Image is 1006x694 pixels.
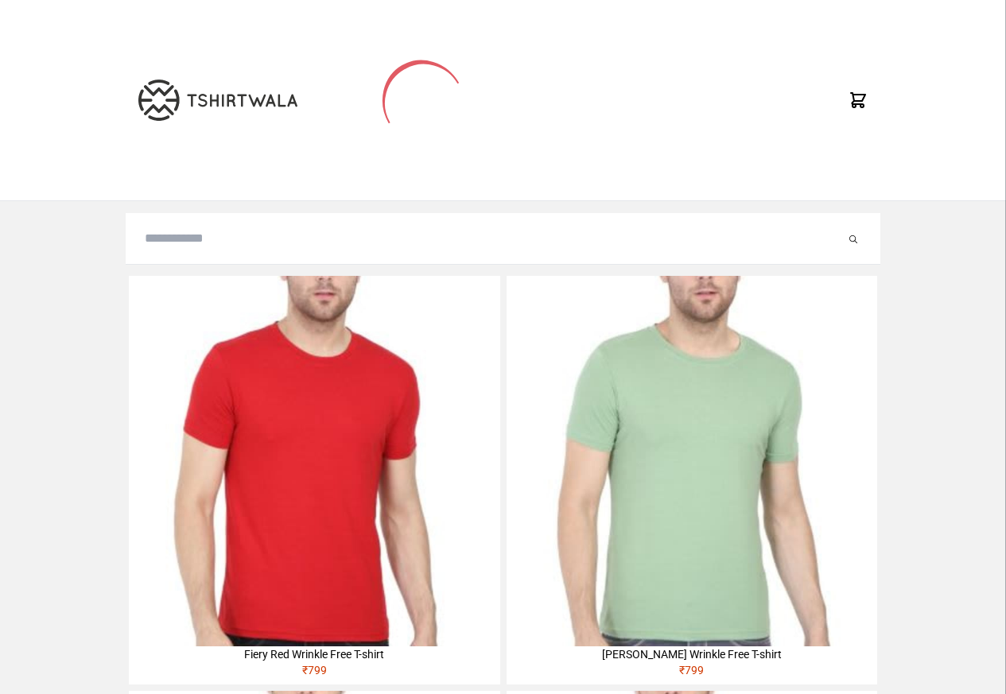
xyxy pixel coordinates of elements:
img: 4M6A2225-320x320.jpg [129,276,499,646]
img: 4M6A2211-320x320.jpg [507,276,877,646]
a: Fiery Red Wrinkle Free T-shirt₹799 [129,276,499,684]
a: [PERSON_NAME] Wrinkle Free T-shirt₹799 [507,276,877,684]
div: [PERSON_NAME] Wrinkle Free T-shirt [507,646,877,662]
div: Fiery Red Wrinkle Free T-shirt [129,646,499,662]
div: ₹ 799 [507,662,877,684]
button: Submit your search query. [845,229,861,248]
img: TW-LOGO-400-104.png [138,79,297,121]
div: ₹ 799 [129,662,499,684]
